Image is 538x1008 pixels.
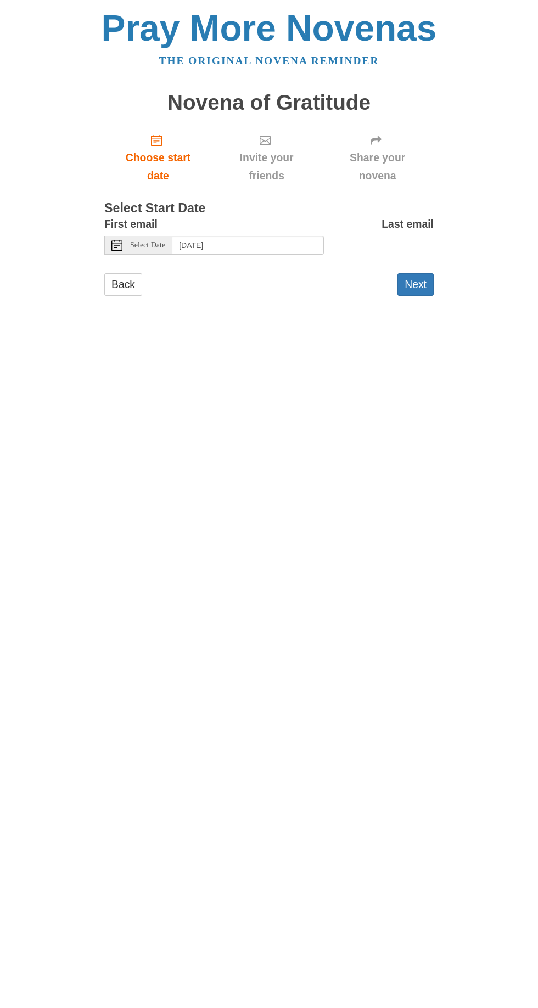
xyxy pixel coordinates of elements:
[321,125,434,190] div: Click "Next" to confirm your start date first.
[223,149,310,185] span: Invite your friends
[159,55,379,66] a: The original novena reminder
[104,273,142,296] a: Back
[130,241,165,249] span: Select Date
[332,149,423,185] span: Share your novena
[104,125,212,190] a: Choose start date
[104,91,434,115] h1: Novena of Gratitude
[104,201,434,216] h3: Select Start Date
[397,273,434,296] button: Next
[382,215,434,233] label: Last email
[102,8,437,48] a: Pray More Novenas
[115,149,201,185] span: Choose start date
[104,215,158,233] label: First email
[212,125,321,190] div: Click "Next" to confirm your start date first.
